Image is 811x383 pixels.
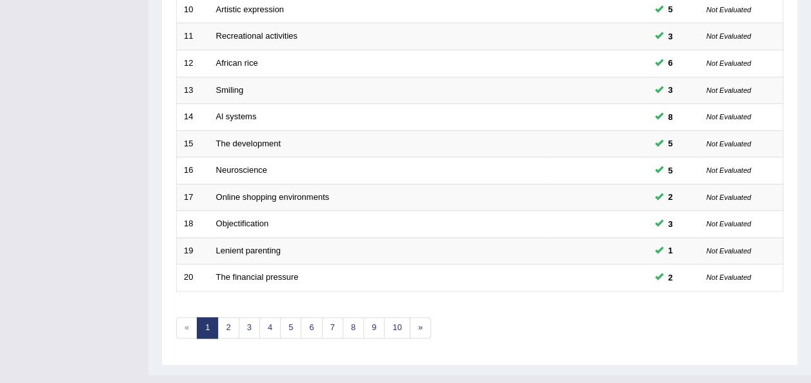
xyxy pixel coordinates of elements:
[280,317,301,339] a: 5
[177,77,209,104] td: 13
[216,31,297,41] a: Recreational activities
[301,317,322,339] a: 6
[177,264,209,291] td: 20
[216,219,269,228] a: Objectification
[177,211,209,238] td: 18
[177,237,209,264] td: 19
[663,3,678,16] span: You can still take this question
[663,190,678,204] span: You can still take this question
[216,165,268,175] a: Neuroscience
[216,5,284,14] a: Artistic expression
[177,184,209,211] td: 17
[706,113,751,121] small: Not Evaluated
[706,86,751,94] small: Not Evaluated
[216,139,281,148] a: The development
[706,32,751,40] small: Not Evaluated
[706,220,751,228] small: Not Evaluated
[197,317,218,339] a: 1
[177,104,209,131] td: 14
[663,56,678,70] span: You can still take this question
[217,317,239,339] a: 2
[177,50,209,77] td: 12
[663,271,678,284] span: You can still take this question
[663,217,678,231] span: You can still take this question
[663,137,678,150] span: You can still take this question
[176,317,197,339] span: «
[363,317,385,339] a: 9
[663,83,678,97] span: You can still take this question
[216,112,257,121] a: Al systems
[177,23,209,50] td: 11
[706,6,751,14] small: Not Evaluated
[384,317,410,339] a: 10
[259,317,281,339] a: 4
[216,58,258,68] a: African rice
[663,164,678,177] span: You can still take this question
[322,317,343,339] a: 7
[706,273,751,281] small: Not Evaluated
[706,59,751,67] small: Not Evaluated
[216,272,299,282] a: The financial pressure
[706,166,751,174] small: Not Evaluated
[343,317,364,339] a: 8
[216,85,244,95] a: Smiling
[663,244,678,257] span: You can still take this question
[663,30,678,43] span: You can still take this question
[410,317,431,339] a: »
[177,130,209,157] td: 15
[216,192,330,202] a: Online shopping environments
[216,246,281,255] a: Lenient parenting
[177,157,209,184] td: 16
[706,193,751,201] small: Not Evaluated
[663,110,678,124] span: You can still take this question
[706,140,751,148] small: Not Evaluated
[706,247,751,255] small: Not Evaluated
[239,317,260,339] a: 3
